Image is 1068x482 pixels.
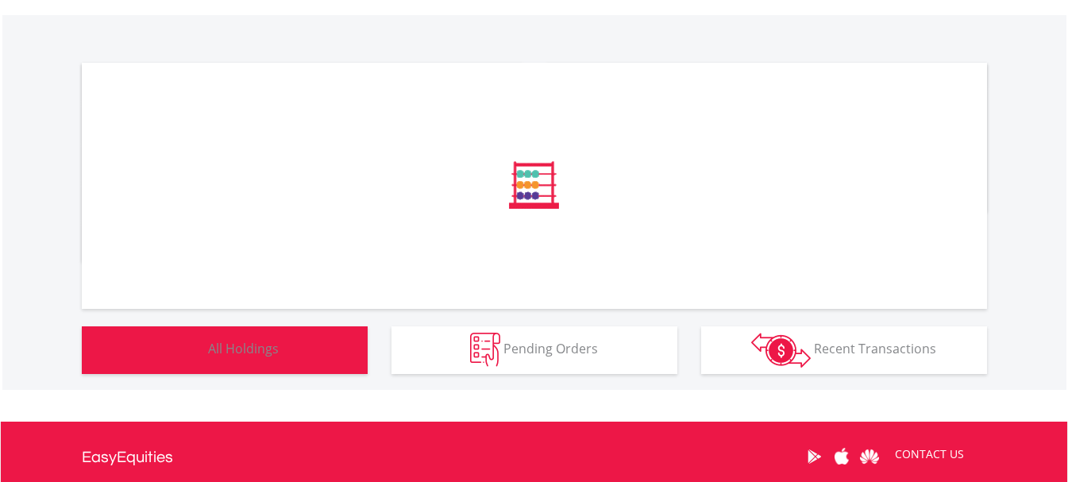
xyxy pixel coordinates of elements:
img: pending_instructions-wht.png [470,333,500,367]
button: Pending Orders [391,326,677,374]
a: CONTACT US [884,432,975,476]
img: transactions-zar-wht.png [751,333,811,368]
span: Recent Transactions [814,340,936,357]
a: Huawei [856,432,884,481]
button: Recent Transactions [701,326,987,374]
img: holdings-wht.png [171,333,205,367]
button: All Holdings [82,326,368,374]
span: All Holdings [208,340,279,357]
a: Google Play [800,432,828,481]
span: Pending Orders [503,340,598,357]
a: Apple [828,432,856,481]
